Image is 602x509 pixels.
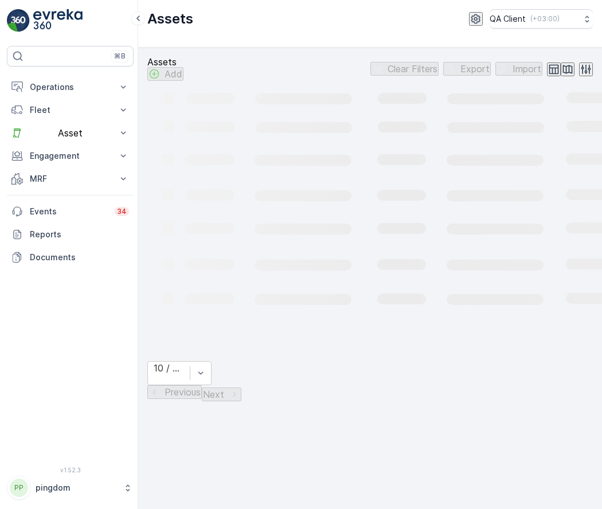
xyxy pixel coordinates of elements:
[7,76,134,99] button: Operations
[114,52,126,61] p: ⌘B
[7,467,134,473] span: v 1.52.3
[147,10,193,28] p: Assets
[490,13,526,25] p: QA Client
[513,64,541,74] p: Import
[7,167,134,190] button: MRF
[33,9,83,32] img: logo_light-DOdMpM7g.png
[370,62,439,76] button: Clear Filters
[147,57,183,67] p: Assets
[7,246,134,269] a: Documents
[30,81,111,93] p: Operations
[7,99,134,122] button: Fleet
[30,252,129,263] p: Documents
[203,389,224,400] p: Next
[530,14,560,24] p: ( +03:00 )
[7,476,134,500] button: PPpingdom
[443,62,491,76] button: Export
[117,207,127,216] p: 34
[30,128,111,138] p: Asset
[10,479,28,497] div: PP
[7,9,30,32] img: logo
[30,104,111,116] p: Fleet
[7,144,134,167] button: Engagement
[495,62,542,76] button: Import
[165,69,182,79] p: Add
[36,482,118,494] p: pingdom
[202,387,241,401] button: Next
[7,223,134,246] a: Reports
[30,173,111,185] p: MRF
[460,64,490,74] p: Export
[388,64,437,74] p: Clear Filters
[490,9,593,29] button: QA Client(+03:00)
[30,206,108,217] p: Events
[30,229,129,240] p: Reports
[154,363,184,373] div: 10 / Page
[30,150,111,162] p: Engagement
[7,122,134,144] button: Asset
[165,387,201,397] p: Previous
[147,385,202,399] button: Previous
[7,200,134,223] a: Events34
[147,67,183,81] button: Add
